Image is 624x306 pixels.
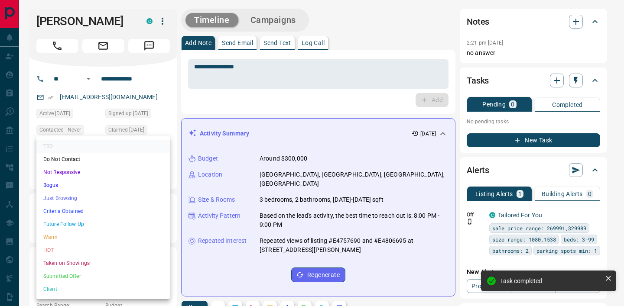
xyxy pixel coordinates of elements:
li: Criteria Obtained [36,205,170,218]
li: HOT [36,244,170,257]
li: Warm [36,231,170,244]
li: Do Not Contact [36,153,170,166]
li: Bogus [36,179,170,192]
li: Taken on Showings [36,257,170,270]
li: Just Browsing [36,192,170,205]
div: Task completed [500,277,601,284]
li: Future Follow Up [36,218,170,231]
li: Not Responsive [36,166,170,179]
li: Submitted Offer [36,270,170,283]
li: Client [36,283,170,296]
